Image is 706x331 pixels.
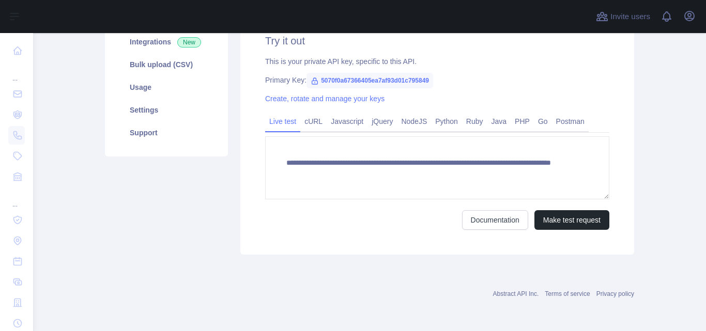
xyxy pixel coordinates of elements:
div: ... [8,188,25,209]
button: Make test request [534,210,609,230]
div: This is your private API key, specific to this API. [265,56,609,67]
a: Postman [552,113,589,130]
a: Abstract API Inc. [493,290,539,297]
span: 5070f0a67366405ea7af93d01c795849 [306,73,433,88]
a: Settings [117,99,216,121]
button: Invite users [594,8,652,25]
a: Java [487,113,511,130]
a: Privacy policy [596,290,634,297]
a: PHP [511,113,534,130]
a: Create, rotate and manage your keys [265,94,385,103]
span: New [177,37,201,48]
a: Ruby [462,113,487,130]
a: Terms of service [545,290,590,297]
span: Invite users [610,11,650,23]
a: cURL [300,113,327,130]
a: Documentation [462,210,528,230]
h2: Try it out [265,34,609,48]
a: Bulk upload (CSV) [117,53,216,76]
div: Primary Key: [265,75,609,85]
a: Go [534,113,552,130]
a: Javascript [327,113,367,130]
a: Usage [117,76,216,99]
a: Live test [265,113,300,130]
a: Support [117,121,216,144]
a: NodeJS [397,113,431,130]
a: Python [431,113,462,130]
div: ... [8,62,25,83]
a: jQuery [367,113,397,130]
a: Integrations New [117,30,216,53]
